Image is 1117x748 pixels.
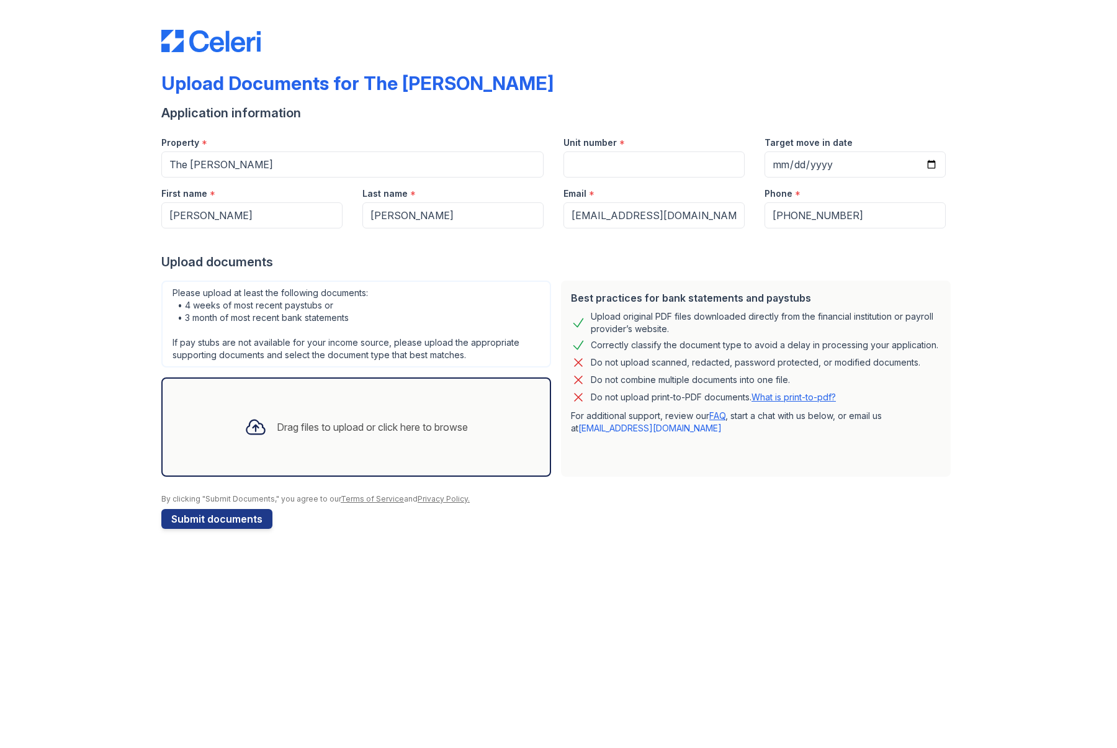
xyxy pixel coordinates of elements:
[571,291,941,305] div: Best practices for bank statements and paystubs
[591,372,790,387] div: Do not combine multiple documents into one file.
[709,410,725,421] a: FAQ
[161,104,956,122] div: Application information
[765,137,853,149] label: Target move in date
[161,72,554,94] div: Upload Documents for The [PERSON_NAME]
[161,187,207,200] label: First name
[362,187,408,200] label: Last name
[591,391,836,403] p: Do not upload print-to-PDF documents.
[591,310,941,335] div: Upload original PDF files downloaded directly from the financial institution or payroll provider’...
[341,494,404,503] a: Terms of Service
[161,253,956,271] div: Upload documents
[161,494,956,504] div: By clicking "Submit Documents," you agree to our and
[571,410,941,435] p: For additional support, review our , start a chat with us below, or email us at
[591,355,920,370] div: Do not upload scanned, redacted, password protected, or modified documents.
[161,30,261,52] img: CE_Logo_Blue-a8612792a0a2168367f1c8372b55b34899dd931a85d93a1a3d3e32e68fde9ad4.png
[578,423,722,433] a: [EMAIL_ADDRESS][DOMAIN_NAME]
[765,187,792,200] label: Phone
[751,392,836,402] a: What is print-to-pdf?
[418,494,470,503] a: Privacy Policy.
[563,137,617,149] label: Unit number
[161,137,199,149] label: Property
[161,509,272,529] button: Submit documents
[563,187,586,200] label: Email
[277,420,468,435] div: Drag files to upload or click here to browse
[161,281,551,367] div: Please upload at least the following documents: • 4 weeks of most recent paystubs or • 3 month of...
[591,338,938,353] div: Correctly classify the document type to avoid a delay in processing your application.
